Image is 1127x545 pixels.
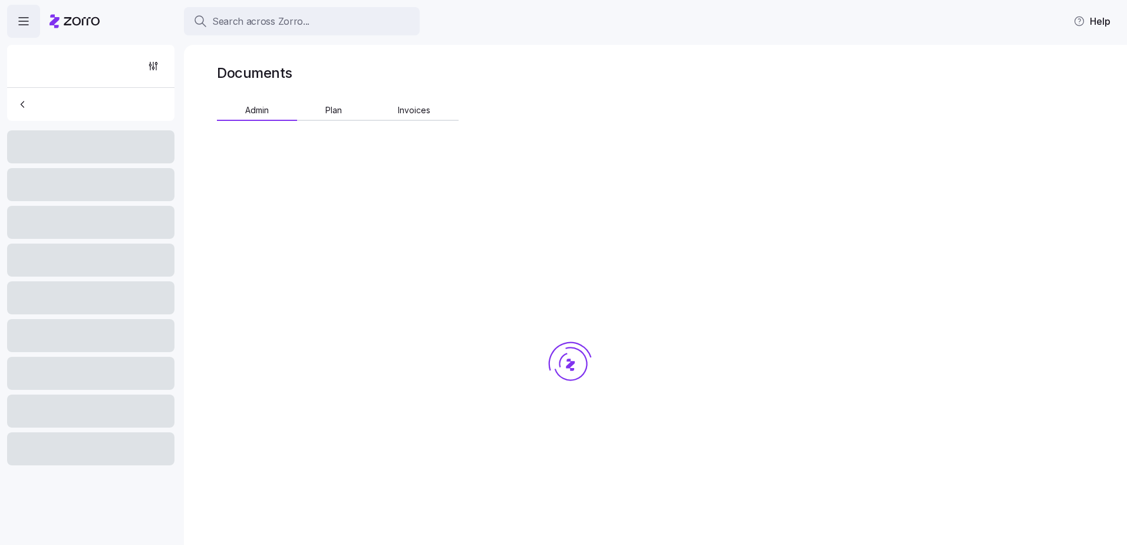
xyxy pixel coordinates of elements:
[398,106,430,114] span: Invoices
[1073,14,1110,28] span: Help
[325,106,342,114] span: Plan
[217,64,292,82] h1: Documents
[184,7,420,35] button: Search across Zorro...
[245,106,269,114] span: Admin
[1064,9,1120,33] button: Help
[212,14,309,29] span: Search across Zorro...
